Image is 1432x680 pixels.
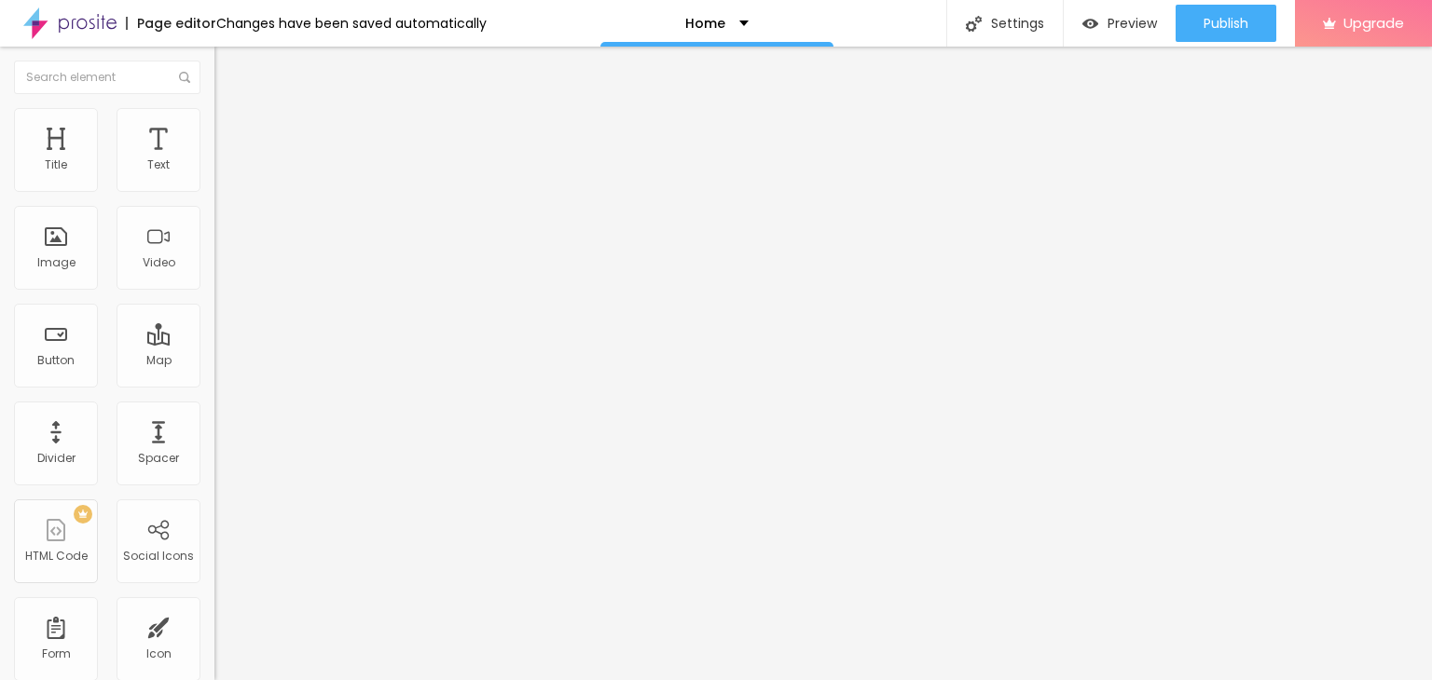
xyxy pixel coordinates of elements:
div: Form [42,647,71,660]
input: Search element [14,61,200,94]
iframe: Editor [214,47,1432,680]
div: Button [37,354,75,367]
p: Home [685,17,725,30]
span: Preview [1108,16,1157,31]
div: Spacer [138,452,179,465]
img: Icone [966,16,982,32]
div: Title [45,158,67,171]
img: Icone [179,72,190,83]
button: Preview [1064,5,1176,42]
div: Text [147,158,170,171]
button: Publish [1176,5,1276,42]
span: Publish [1204,16,1248,31]
div: Icon [146,647,172,660]
div: Changes have been saved automatically [216,17,487,30]
img: view-1.svg [1082,16,1098,32]
div: Map [146,354,172,367]
div: Video [143,256,175,269]
div: Page editor [126,17,216,30]
span: Upgrade [1343,15,1404,31]
div: HTML Code [25,550,88,563]
div: Divider [37,452,76,465]
div: Image [37,256,76,269]
div: Social Icons [123,550,194,563]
